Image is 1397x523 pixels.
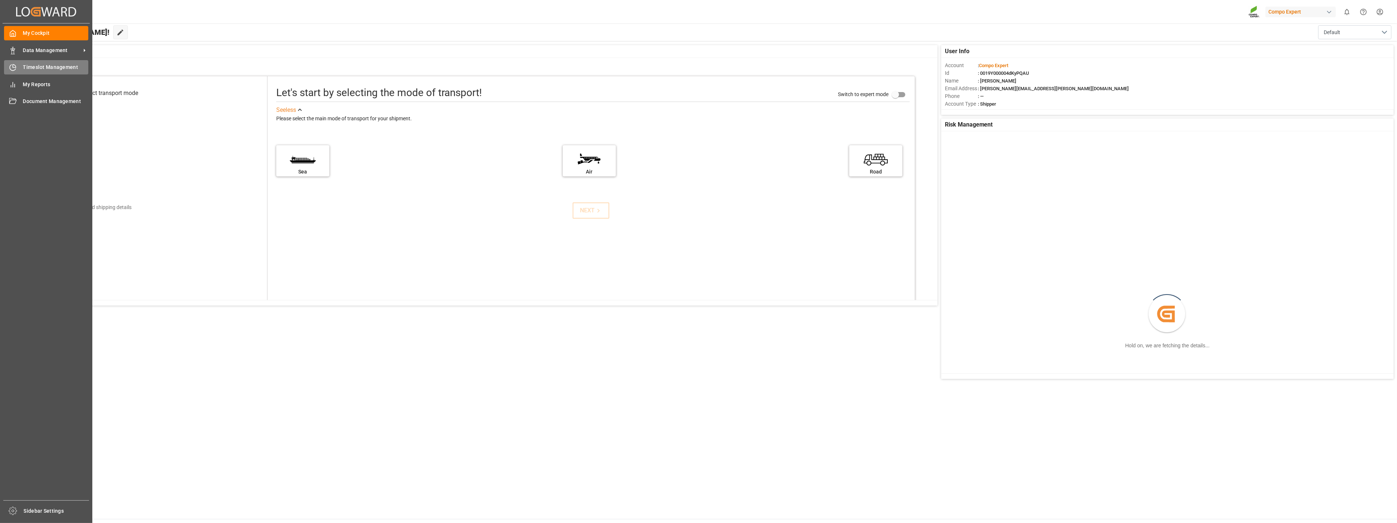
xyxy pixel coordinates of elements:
[1125,342,1209,350] div: Hold on, we are fetching the details...
[4,60,88,74] a: Timeslot Management
[1355,4,1372,20] button: Help Center
[978,63,1008,68] span: :
[945,85,978,92] span: Email Address
[1339,4,1355,20] button: show 0 new notifications
[4,94,88,109] a: Document Management
[945,92,978,100] span: Phone
[23,63,89,71] span: Timeslot Management
[1318,25,1392,39] button: open menu
[978,101,996,107] span: : Shipper
[566,168,612,176] div: Air
[1324,29,1340,36] span: Default
[1265,5,1339,19] button: Compo Expert
[945,69,978,77] span: Id
[1265,7,1336,17] div: Compo Expert
[23,47,81,54] span: Data Management
[838,91,888,97] span: Switch to expert mode
[276,85,482,100] div: Let's start by selecting the mode of transport!
[276,106,296,114] div: See less
[978,94,984,99] span: : —
[853,168,899,176] div: Road
[23,29,89,37] span: My Cockpit
[86,204,132,211] div: Add shipping details
[81,89,138,98] div: Select transport mode
[978,78,1016,84] span: : [PERSON_NAME]
[280,168,326,176] div: Sea
[945,77,978,85] span: Name
[23,98,89,105] span: Document Management
[31,25,110,39] span: Hello [PERSON_NAME]!
[945,120,993,129] span: Risk Management
[945,47,969,56] span: User Info
[276,114,910,123] div: Please select the main mode of transport for your shipment.
[1249,6,1260,18] img: Screenshot%202023-09-29%20at%2010.02.21.png_1712312052.png
[580,206,602,215] div: NEXT
[979,63,1008,68] span: Compo Expert
[23,81,89,88] span: My Reports
[4,77,88,91] a: My Reports
[24,507,89,515] span: Sidebar Settings
[978,70,1029,76] span: : 0019Y000004dKyPQAU
[978,86,1129,91] span: : [PERSON_NAME][EMAIL_ADDRESS][PERSON_NAME][DOMAIN_NAME]
[945,100,978,108] span: Account Type
[573,202,609,219] button: NEXT
[945,62,978,69] span: Account
[4,26,88,40] a: My Cockpit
